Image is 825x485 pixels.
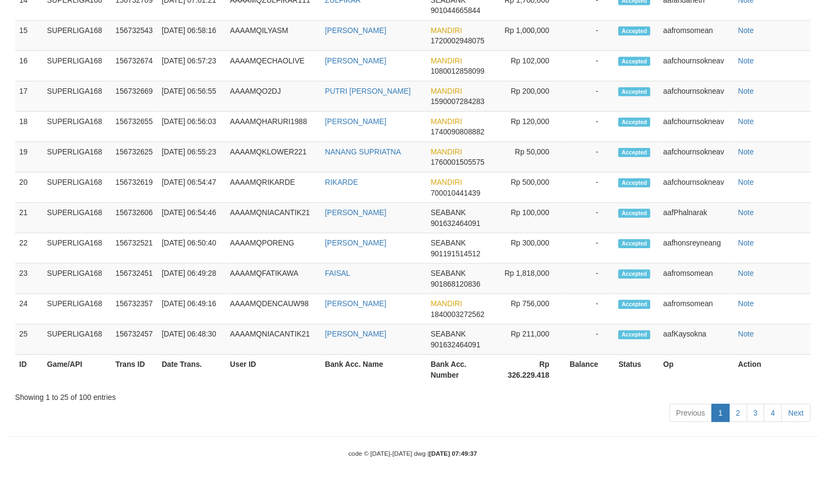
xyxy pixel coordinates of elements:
a: RIKARDE [323,181,357,190]
td: AAAAMQHARURI1988 [222,114,319,145]
td: aafromsomean [663,21,738,52]
th: Status [617,361,663,392]
td: [DATE] 06:49:28 [153,268,222,299]
td: [DATE] 06:49:16 [153,299,222,330]
span: MANDIRI [431,57,463,66]
td: SUPERLIGA168 [36,330,106,361]
a: Note [743,150,759,159]
td: 156732543 [106,21,153,52]
span: Copy 901868120836 to clipboard [431,284,481,293]
td: [DATE] 06:50:40 [153,237,222,268]
td: Rp 1,818,000 [495,268,567,299]
td: [DATE] 06:48:30 [153,330,222,361]
td: SUPERLIGA168 [36,21,106,52]
td: 24 [8,299,36,330]
td: Rp 500,000 [495,176,567,206]
td: Rp 100,000 [495,206,567,237]
span: Copy 901044665844 to clipboard [431,7,481,15]
th: Rp 326.229.418 [495,361,567,392]
strong: [DATE] 07:49:37 [429,457,478,465]
small: code © [DATE]-[DATE] dwg | [347,457,478,465]
th: Action [739,361,817,392]
td: 156732606 [106,206,153,237]
a: [PERSON_NAME] [323,305,385,313]
a: 4 [769,411,788,429]
td: aafKaysokna [663,330,738,361]
td: 17 [8,83,36,114]
td: AAAAMQILYASM [222,21,319,52]
a: [PERSON_NAME] [323,212,385,221]
a: FAISAL [323,274,349,282]
td: aafPhalnarak [663,206,738,237]
span: MANDIRI [431,27,463,35]
td: - [567,330,617,361]
a: Note [743,243,759,251]
td: 25 [8,330,36,361]
a: Note [743,119,759,128]
td: Rp 102,000 [495,52,567,83]
a: 3 [752,411,770,429]
td: 156732625 [106,145,153,176]
th: ID [8,361,36,392]
a: PUTRI [PERSON_NAME] [323,88,410,97]
span: MANDIRI [431,88,463,97]
td: [DATE] 06:54:47 [153,176,222,206]
span: SEABANK [431,274,467,282]
span: MANDIRI [431,150,463,159]
td: SUPERLIGA168 [36,176,106,206]
td: SUPERLIGA168 [36,206,106,237]
td: AAAAMQPORENG [222,237,319,268]
td: SUPERLIGA168 [36,299,106,330]
span: Accepted [621,120,654,129]
td: - [567,237,617,268]
td: aafromsomean [663,268,738,299]
th: Game/API [36,361,106,392]
td: 156732655 [106,114,153,145]
span: SEABANK [431,335,467,344]
span: Copy 901632464091 to clipboard [431,223,481,231]
td: aafhonsreyneang [663,237,738,268]
span: Accepted [621,305,654,314]
td: 156732457 [106,330,153,361]
a: [PERSON_NAME] [323,57,385,66]
span: Accepted [621,243,654,253]
td: 156732674 [106,52,153,83]
a: Note [743,305,759,313]
td: aafromsomean [663,299,738,330]
span: Accepted [621,274,654,283]
th: Bank Acc. Name [319,361,427,392]
a: Note [743,27,759,35]
td: Rp 120,000 [495,114,567,145]
td: Rp 756,000 [495,299,567,330]
a: Note [743,57,759,66]
td: Rp 1,000,000 [495,21,567,52]
td: SUPERLIGA168 [36,237,106,268]
td: [DATE] 06:56:03 [153,114,222,145]
span: Copy 1740090808882 to clipboard [431,130,486,139]
td: - [567,206,617,237]
td: 23 [8,268,36,299]
td: 156732521 [106,237,153,268]
a: Note [743,88,759,97]
td: - [567,21,617,52]
td: AAAAMQO2DJ [222,83,319,114]
td: 16 [8,52,36,83]
td: aafchournsokneav [663,83,738,114]
td: - [567,176,617,206]
a: [PERSON_NAME] [323,335,385,344]
td: Rp 300,000 [495,237,567,268]
td: aafchournsokneav [663,176,738,206]
td: - [567,299,617,330]
span: Accepted [621,151,654,160]
a: Note [743,335,759,344]
span: SEABANK [431,243,467,251]
span: Accepted [621,336,654,345]
td: AAAAMQECHAOLIVE [222,52,319,83]
a: Note [743,181,759,190]
span: Copy 1720002948075 to clipboard [431,37,486,46]
span: Copy 1080012858099 to clipboard [431,68,486,77]
td: 156732357 [106,299,153,330]
span: Accepted [621,212,654,222]
span: MANDIRI [431,305,463,313]
div: Showing 1 to 25 of 100 entries [8,395,817,410]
